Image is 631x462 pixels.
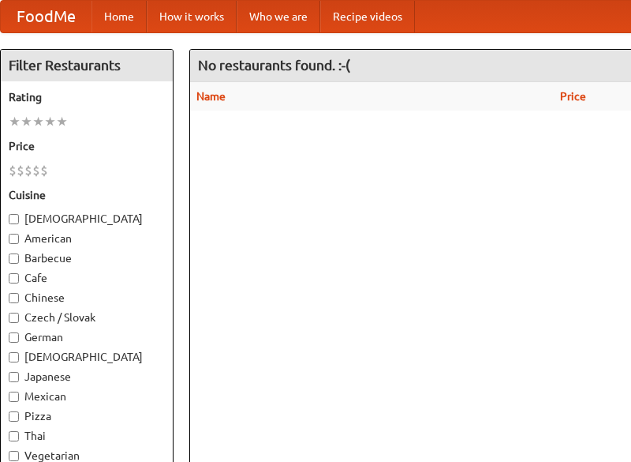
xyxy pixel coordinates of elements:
label: Barbecue [9,250,165,266]
label: Pizza [9,408,165,424]
h5: Price [9,138,165,154]
input: Chinese [9,293,19,303]
label: [DEMOGRAPHIC_DATA] [9,349,165,365]
input: Barbecue [9,254,19,264]
li: ★ [56,113,68,130]
a: Home [91,1,147,32]
li: $ [32,162,40,179]
label: American [9,231,165,246]
label: Mexican [9,389,165,404]
label: German [9,329,165,345]
label: Chinese [9,290,165,306]
li: ★ [21,113,32,130]
a: Price [560,90,586,103]
label: Japanese [9,369,165,385]
input: Thai [9,431,19,441]
input: Japanese [9,372,19,382]
a: Who we are [237,1,320,32]
input: [DEMOGRAPHIC_DATA] [9,352,19,362]
input: [DEMOGRAPHIC_DATA] [9,214,19,224]
label: Thai [9,428,165,444]
input: Mexican [9,392,19,402]
ng-pluralize: No restaurants found. :-( [198,58,350,73]
a: Name [196,90,226,103]
input: Cafe [9,273,19,284]
h5: Cuisine [9,187,165,203]
a: Recipe videos [320,1,415,32]
a: FoodMe [1,1,91,32]
li: ★ [9,113,21,130]
h5: Rating [9,89,165,105]
a: How it works [147,1,237,32]
label: Czech / Slovak [9,310,165,325]
input: Czech / Slovak [9,313,19,323]
li: $ [24,162,32,179]
input: American [9,234,19,244]
input: Pizza [9,411,19,422]
li: $ [9,162,17,179]
label: [DEMOGRAPHIC_DATA] [9,211,165,227]
li: $ [17,162,24,179]
label: Cafe [9,270,165,286]
h4: Filter Restaurants [1,50,173,81]
li: ★ [44,113,56,130]
input: German [9,332,19,343]
li: $ [40,162,48,179]
input: Vegetarian [9,451,19,461]
li: ★ [32,113,44,130]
